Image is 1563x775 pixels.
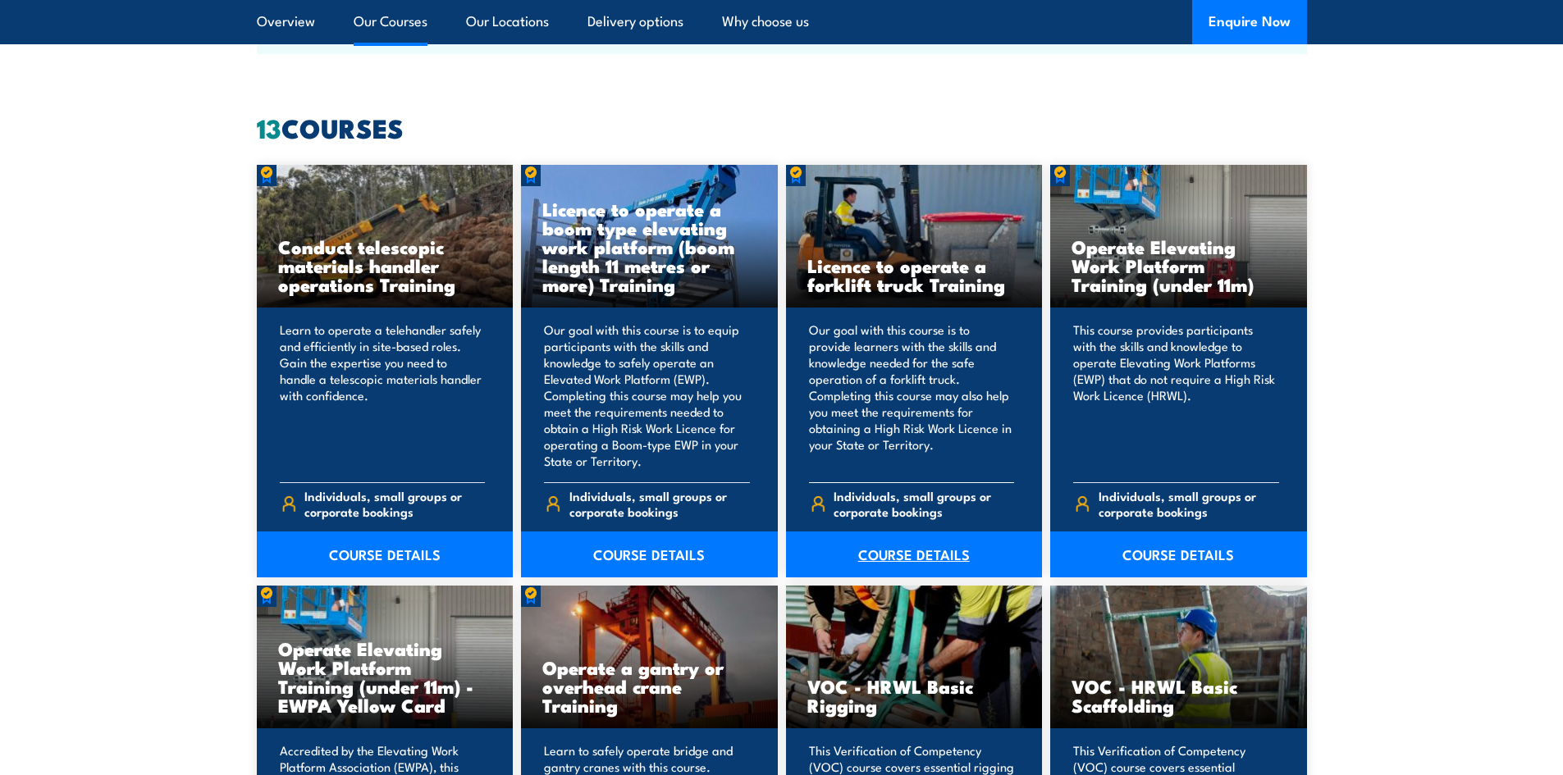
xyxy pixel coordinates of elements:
[1050,531,1307,577] a: COURSE DETAILS
[544,321,750,469] p: Our goal with this course is to equip participants with the skills and knowledge to safely operat...
[280,321,486,469] p: Learn to operate a telehandler safely and efficiently in site-based roles. Gain the expertise you...
[834,488,1014,519] span: Individuals, small groups or corporate bookings
[257,116,1307,139] h2: COURSES
[542,658,756,714] h3: Operate a gantry or overhead crane Training
[1072,237,1286,294] h3: Operate Elevating Work Platform Training (under 11m)
[809,321,1015,469] p: Our goal with this course is to provide learners with the skills and knowledge needed for the saf...
[257,531,514,577] a: COURSE DETAILS
[1072,677,1286,714] h3: VOC - HRWL Basic Scaffolding
[807,256,1021,294] h3: Licence to operate a forklift truck Training
[1099,488,1279,519] span: Individuals, small groups or corporate bookings
[257,107,281,148] strong: 13
[807,677,1021,714] h3: VOC - HRWL Basic Rigging
[569,488,750,519] span: Individuals, small groups or corporate bookings
[278,639,492,714] h3: Operate Elevating Work Platform Training (under 11m) - EWPA Yellow Card
[542,199,756,294] h3: Licence to operate a boom type elevating work platform (boom length 11 metres or more) Training
[304,488,485,519] span: Individuals, small groups or corporate bookings
[521,531,778,577] a: COURSE DETAILS
[278,237,492,294] h3: Conduct telescopic materials handler operations Training
[786,531,1043,577] a: COURSE DETAILS
[1073,321,1279,469] p: This course provides participants with the skills and knowledge to operate Elevating Work Platfor...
